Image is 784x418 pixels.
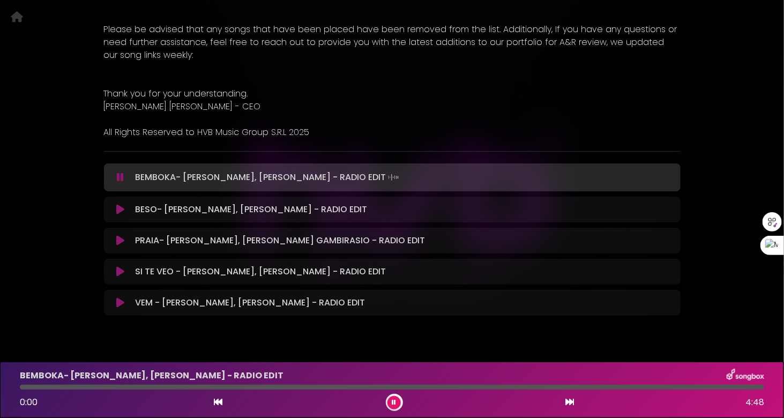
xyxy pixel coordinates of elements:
p: PRAIA- [PERSON_NAME], [PERSON_NAME] GAMBIRASIO - RADIO EDIT [135,234,425,247]
img: waveform4.gif [386,170,401,185]
p: VEM - [PERSON_NAME], [PERSON_NAME] - RADIO EDIT [135,296,365,309]
p: All Rights Reserved to HVB Music Group S.R.L 2025 [104,126,681,139]
p: [PERSON_NAME] [PERSON_NAME] - CEO [104,100,681,113]
p: SI TE VEO - [PERSON_NAME], [PERSON_NAME] - RADIO EDIT [135,265,386,278]
p: Thank you for your understanding. [104,87,681,100]
p: BESO- [PERSON_NAME], [PERSON_NAME] - RADIO EDIT [135,203,367,216]
p: Please be advised that any songs that have been placed have been removed from the list. Additiona... [104,23,681,62]
p: BEMBOKA- [PERSON_NAME], [PERSON_NAME] - RADIO EDIT [135,170,401,185]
